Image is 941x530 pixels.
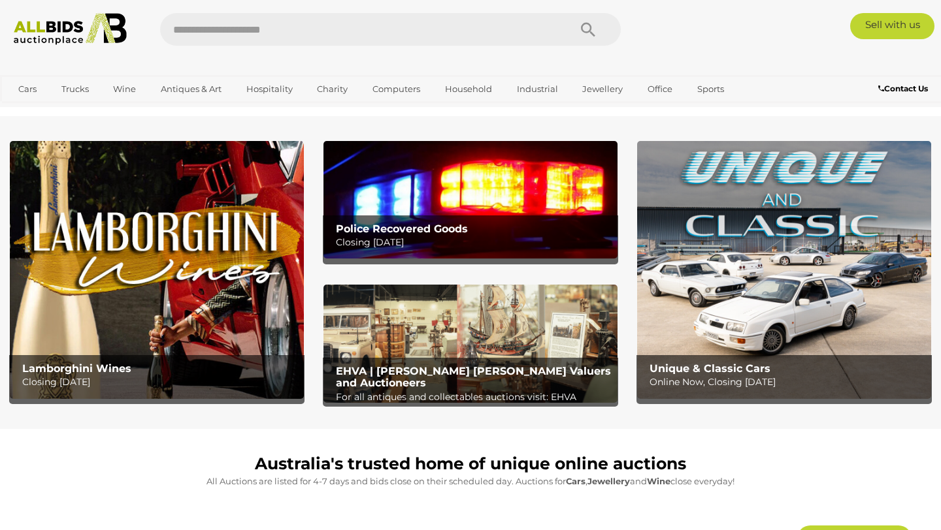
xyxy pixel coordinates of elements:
p: Online Now, Closing [DATE] [650,374,925,390]
a: Jewellery [574,78,631,100]
a: Wine [105,78,144,100]
b: Lamborghini Wines [22,362,131,375]
img: Police Recovered Goods [323,141,618,258]
img: Allbids.com.au [7,13,134,45]
a: Police Recovered Goods Police Recovered Goods Closing [DATE] [323,141,618,258]
a: Hospitality [238,78,301,100]
strong: Jewellery [587,476,630,486]
a: EHVA | Evans Hastings Valuers and Auctioneers EHVA | [PERSON_NAME] [PERSON_NAME] Valuers and Auct... [323,285,618,402]
img: EHVA | Evans Hastings Valuers and Auctioneers [323,285,618,402]
a: Sports [689,78,733,100]
p: All Auctions are listed for 4-7 days and bids close on their scheduled day. Auctions for , and cl... [16,474,925,489]
a: Cars [10,78,45,100]
strong: Cars [566,476,586,486]
b: Unique & Classic Cars [650,362,770,375]
img: Lamborghini Wines [10,141,304,398]
a: Antiques & Art [152,78,230,100]
img: Unique & Classic Cars [637,141,931,398]
a: Computers [364,78,429,100]
a: Contact Us [878,82,931,96]
a: Office [639,78,681,100]
a: Household [437,78,501,100]
a: Industrial [508,78,567,100]
a: Trucks [53,78,97,100]
a: Unique & Classic Cars Unique & Classic Cars Online Now, Closing [DATE] [637,141,931,398]
button: Search [555,13,621,46]
p: Closing [DATE] [336,234,611,251]
p: Closing [DATE] [22,374,297,390]
a: Sell with us [850,13,934,39]
b: EHVA | [PERSON_NAME] [PERSON_NAME] Valuers and Auctioneers [336,365,611,389]
a: Lamborghini Wines Lamborghini Wines Closing [DATE] [10,141,304,398]
a: Charity [308,78,356,100]
h1: Australia's trusted home of unique online auctions [16,455,925,473]
b: Police Recovered Goods [336,223,468,235]
p: For all antiques and collectables auctions visit: EHVA [336,389,611,405]
strong: Wine [647,476,670,486]
b: Contact Us [878,84,928,93]
a: [GEOGRAPHIC_DATA] [10,100,120,121]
